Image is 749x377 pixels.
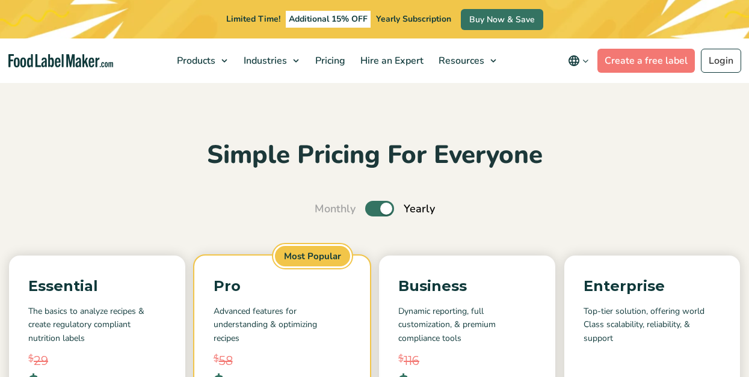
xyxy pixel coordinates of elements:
[398,352,404,366] span: $
[365,201,394,216] label: Toggle
[173,54,217,67] span: Products
[214,352,219,366] span: $
[404,201,435,217] span: Yearly
[240,54,288,67] span: Industries
[34,352,48,370] span: 29
[219,352,233,370] span: 58
[9,139,740,172] h2: Simple Pricing For Everyone
[584,305,721,345] p: Top-tier solution, offering world Class scalability, reliability, & support
[584,275,721,298] p: Enterprise
[286,11,371,28] span: Additional 15% OFF
[8,54,113,68] a: Food Label Maker homepage
[376,13,451,25] span: Yearly Subscription
[170,38,233,83] a: Products
[435,54,485,67] span: Resources
[214,275,351,298] p: Pro
[214,305,351,345] p: Advanced features for understanding & optimizing recipes
[398,305,536,345] p: Dynamic reporting, full customization, & premium compliance tools
[28,275,166,298] p: Essential
[236,38,305,83] a: Industries
[353,38,428,83] a: Hire an Expert
[559,49,597,73] button: Change language
[28,305,166,345] p: The basics to analyze recipes & create regulatory compliant nutrition labels
[226,13,280,25] span: Limited Time!
[404,352,419,370] span: 116
[597,49,695,73] a: Create a free label
[357,54,425,67] span: Hire an Expert
[28,352,34,366] span: $
[308,38,350,83] a: Pricing
[701,49,741,73] a: Login
[315,201,356,217] span: Monthly
[273,244,352,269] span: Most Popular
[461,9,543,30] a: Buy Now & Save
[312,54,347,67] span: Pricing
[431,38,502,83] a: Resources
[398,275,536,298] p: Business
